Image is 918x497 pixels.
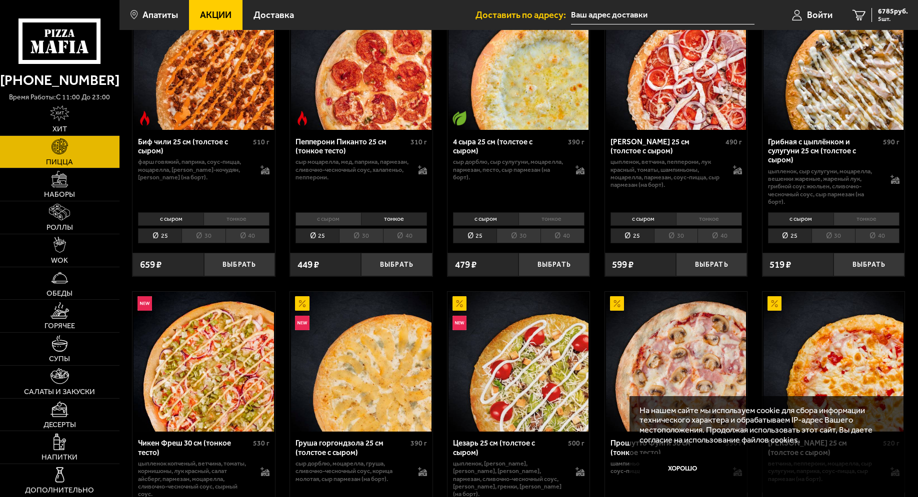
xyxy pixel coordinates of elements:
img: Новинка [295,316,309,330]
span: Десерты [43,421,76,429]
li: тонкое [361,212,427,226]
div: Биф чили 25 см (толстое с сыром) [138,137,250,156]
span: Апатиты [142,10,178,19]
img: Вегетарианское блюдо [452,111,467,125]
p: сыр дорблю, моцарелла, груша, сливочно-чесночный соус, корица молотая, сыр пармезан (на борт). [295,460,408,483]
li: с сыром [610,212,676,226]
p: шампиньоны, ветчина, моцарелла, соус-пицца. [610,460,723,475]
div: Чикен Фреш 30 см (тонкое тесто) [138,439,250,457]
li: 30 [496,228,540,243]
span: Супы [49,355,70,363]
span: Роллы [46,224,73,231]
p: фарш говяжий, паприка, соус-пицца, моцарелла, [PERSON_NAME]-кочудян, [PERSON_NAME] (на борт). [138,158,251,181]
img: Острое блюдо [295,111,309,125]
li: тонкое [518,212,584,226]
span: 6785 руб. [878,8,908,15]
img: Цезарь 25 см (толстое с сыром) [448,292,588,432]
div: 4 сыра 25 см (толстое с сыром) [453,137,565,156]
span: Наборы [44,191,75,198]
span: 479 ₽ [455,260,476,269]
li: 25 [453,228,496,243]
p: сыр дорблю, сыр сулугуни, моцарелла, пармезан, песто, сыр пармезан (на борт). [453,158,566,181]
img: Новинка [452,316,467,330]
span: Горячее [44,322,75,330]
li: с сыром [453,212,518,226]
span: Доставить по адресу: [475,10,571,19]
span: Салаты и закуски [24,388,95,396]
div: Пепперони Пиканто 25 см (тонкое тесто) [295,137,408,156]
li: 30 [811,228,855,243]
span: 5 шт. [878,16,908,22]
span: Хит [52,125,67,133]
img: Прошутто Формаджио 25 см (толстое с сыром) [763,292,903,432]
li: 30 [654,228,697,243]
li: с сыром [768,212,833,226]
li: 25 [610,228,654,243]
button: Выбрать [518,253,589,276]
li: тонкое [203,212,269,226]
img: Прошутто Фунги 30 см (тонкое тесто) [606,292,746,432]
span: Акции [200,10,231,19]
span: Войти [807,10,832,19]
li: 25 [138,228,181,243]
img: Акционный [610,296,624,311]
button: Выбрать [361,253,432,276]
div: [PERSON_NAME] 25 см (толстое с сыром) [610,137,723,156]
li: 40 [855,228,899,243]
button: Хорошо [639,454,725,483]
a: НовинкаЧикен Фреш 30 см (тонкое тесто) [132,292,274,432]
span: 390 г [410,439,427,448]
a: АкционныйПрошутто Формаджио 25 см (толстое с сыром) [762,292,904,432]
div: Цезарь 25 см (толстое с сыром) [453,439,565,457]
button: Выбрать [833,253,904,276]
li: 40 [383,228,427,243]
a: АкционныйНовинкаГруша горгондзола 25 см (толстое с сыром) [290,292,432,432]
span: 449 ₽ [297,260,319,269]
p: сыр Моцарелла, мед, паприка, пармезан, сливочно-чесночный соус, халапеньо, пепперони. [295,158,408,181]
p: цыпленок, сыр сулугуни, моцарелла, вешенки жареные, жареный лук, грибной соус Жюльен, сливочно-че... [768,167,881,205]
span: 490 г [725,138,742,146]
span: Пицца [46,158,73,166]
a: АкционныйНовинкаЦезарь 25 см (толстое с сыром) [447,292,589,432]
li: 30 [339,228,382,243]
span: Напитки [41,454,77,461]
img: Груша горгондзола 25 см (толстое с сыром) [291,292,431,432]
li: 25 [295,228,339,243]
span: 659 ₽ [140,260,161,269]
li: тонкое [676,212,742,226]
span: Доставка [253,10,294,19]
button: Выбрать [204,253,275,276]
li: 40 [697,228,741,243]
span: 310 г [410,138,427,146]
span: 599 ₽ [612,260,633,269]
span: 390 г [568,138,584,146]
img: Акционный [452,296,467,311]
a: АкционныйПрошутто Фунги 30 см (тонкое тесто) [605,292,747,432]
li: 40 [540,228,584,243]
img: Чикен Фреш 30 см (тонкое тесто) [133,292,273,432]
span: 510 г [253,138,269,146]
span: 590 г [883,138,899,146]
li: 25 [768,228,811,243]
span: Обеды [46,290,72,297]
span: 519 ₽ [769,260,791,269]
img: Акционный [295,296,309,311]
li: с сыром [295,212,361,226]
li: тонкое [833,212,899,226]
img: Новинка [137,296,152,311]
li: 30 [181,228,225,243]
li: с сыром [138,212,203,226]
div: Грибная с цыплёнком и сулугуни 25 см (толстое с сыром) [768,137,880,165]
p: цыпленок, ветчина, пепперони, лук красный, томаты, шампиньоны, моцарелла, пармезан, соус-пицца, с... [610,158,723,188]
img: Акционный [767,296,782,311]
p: На нашем сайте мы используем cookie для сбора информации технического характера и обрабатываем IP... [639,406,890,445]
div: Прошутто Фунги 30 см (тонкое тесто) [610,439,723,457]
span: WOK [51,257,68,264]
img: Острое блюдо [137,111,152,125]
button: Выбрать [676,253,747,276]
input: Ваш адрес доставки [571,6,754,24]
span: 500 г [568,439,584,448]
span: 530 г [253,439,269,448]
span: Дополнительно [25,487,94,494]
li: 40 [225,228,269,243]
